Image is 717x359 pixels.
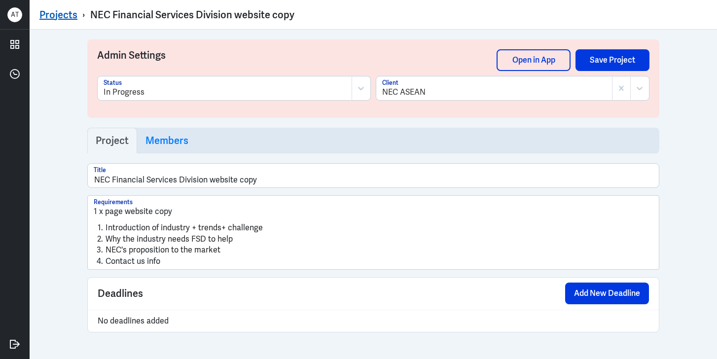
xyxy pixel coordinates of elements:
div: A T [7,7,22,22]
div: No deadlines added [88,310,659,332]
h3: Admin Settings [97,49,497,76]
button: Add New Deadline [565,283,649,304]
button: Save Project [575,49,649,71]
span: Contact us info [106,256,160,266]
span: Deadlines [98,286,143,301]
p: 1 x page website copy [94,206,653,217]
span: NEC's proposition to the market [106,245,220,255]
span: Introduction of industry + trends+ challenge [106,222,263,233]
span: Why the industry needs FSD to help [106,234,233,244]
input: Title [88,164,659,187]
h3: Members [145,135,188,146]
div: NEC Financial Services Division website copy [90,8,294,21]
a: Open in App [497,49,571,71]
h3: Project [96,135,129,146]
p: › [77,8,90,21]
a: Projects [39,8,77,21]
